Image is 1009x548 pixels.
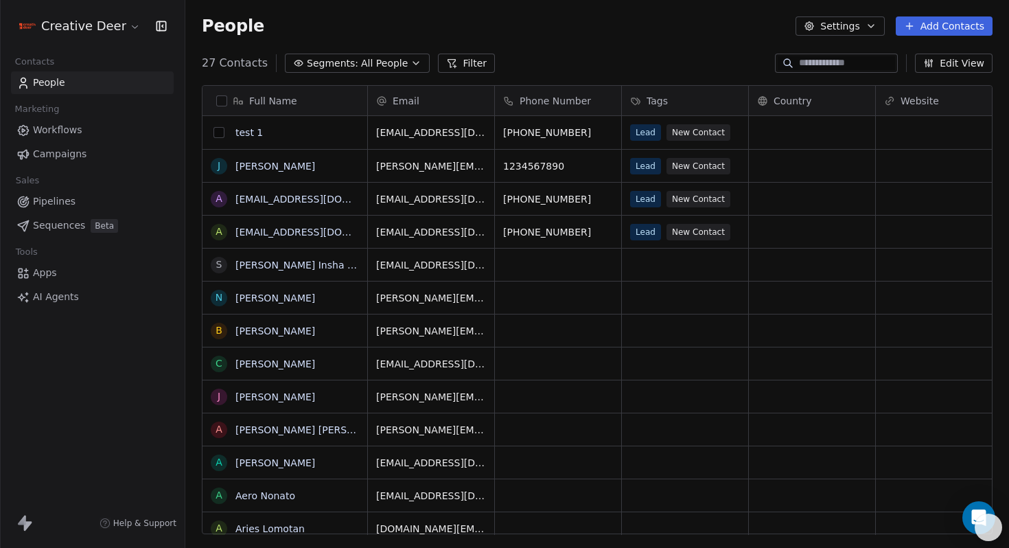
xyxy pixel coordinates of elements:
[630,224,661,240] span: Lead
[235,161,315,172] a: [PERSON_NAME]
[235,260,427,271] a: [PERSON_NAME] Insha [PERSON_NAME]
[376,324,486,338] span: [PERSON_NAME][EMAIL_ADDRESS][PERSON_NAME][DOMAIN_NAME]
[249,94,297,108] span: Full Name
[11,262,174,284] a: Apps
[216,356,222,371] div: C
[630,124,661,141] span: Lead
[630,191,661,207] span: Lead
[796,16,884,36] button: Settings
[11,119,174,141] a: Workflows
[361,56,408,71] span: All People
[19,18,36,34] img: Logo%20CD1.pdf%20(1).png
[16,14,143,38] button: Creative Deer
[307,56,358,71] span: Segments:
[376,489,486,503] span: [EMAIL_ADDRESS][DOMAIN_NAME]
[218,159,220,173] div: J
[503,225,613,239] span: [PHONE_NUMBER]
[216,521,222,536] div: A
[216,192,222,206] div: a
[9,52,60,72] span: Contacts
[235,490,295,501] a: Aero Nonato
[216,422,222,437] div: A
[647,94,668,108] span: Tags
[376,357,486,371] span: [EMAIL_ADDRESS][DOMAIN_NAME]
[202,86,367,115] div: Full Name
[503,126,613,139] span: [PHONE_NUMBER]
[503,159,613,173] span: 1234567890
[218,389,220,404] div: J
[216,290,222,305] div: N
[376,522,486,536] span: [DOMAIN_NAME][EMAIL_ADDRESS][DOMAIN_NAME]
[33,266,57,280] span: Apps
[622,86,748,115] div: Tags
[235,127,263,138] a: test 1
[438,54,495,73] button: Filter
[10,170,45,191] span: Sales
[216,455,222,470] div: A
[235,391,315,402] a: [PERSON_NAME]
[376,192,486,206] span: [EMAIL_ADDRESS][DOMAIN_NAME]
[235,227,404,238] a: [EMAIL_ADDRESS][DOMAIN_NAME]
[235,523,305,534] a: Aries Lomotan
[368,86,494,115] div: Email
[376,423,486,437] span: [PERSON_NAME][EMAIL_ADDRESS][DOMAIN_NAME]
[113,518,176,529] span: Help & Support
[202,16,264,36] span: People
[774,94,812,108] span: Country
[10,242,43,262] span: Tools
[216,488,222,503] div: A
[202,55,268,71] span: 27 Contacts
[376,291,486,305] span: [PERSON_NAME][EMAIL_ADDRESS][PERSON_NAME][DOMAIN_NAME]
[216,225,222,239] div: a
[749,86,875,115] div: Country
[503,192,613,206] span: [PHONE_NUMBER]
[11,143,174,165] a: Campaigns
[235,457,315,468] a: [PERSON_NAME]
[9,99,65,119] span: Marketing
[630,158,661,174] span: Lead
[216,323,222,338] div: B
[376,456,486,470] span: [EMAIL_ADDRESS][DOMAIN_NAME]
[915,54,993,73] button: Edit View
[235,194,404,205] a: [EMAIL_ADDRESS][DOMAIN_NAME]
[11,190,174,213] a: Pipelines
[100,518,176,529] a: Help & Support
[235,424,398,435] a: [PERSON_NAME] [PERSON_NAME]
[666,158,730,174] span: New Contact
[376,225,486,239] span: [EMAIL_ADDRESS][DOMAIN_NAME]
[33,218,85,233] span: Sequences
[11,71,174,94] a: People
[876,86,1002,115] div: Website
[235,293,315,304] a: [PERSON_NAME]
[33,76,65,90] span: People
[235,358,315,369] a: [PERSON_NAME]
[216,258,222,272] div: S
[666,191,730,207] span: New Contact
[33,123,82,137] span: Workflows
[376,258,486,272] span: [EMAIL_ADDRESS][DOMAIN_NAME]
[376,390,486,404] span: [PERSON_NAME][EMAIL_ADDRESS][DOMAIN_NAME]
[666,224,730,240] span: New Contact
[901,94,939,108] span: Website
[11,214,174,237] a: SequencesBeta
[393,94,419,108] span: Email
[33,290,79,304] span: AI Agents
[495,86,621,115] div: Phone Number
[33,194,76,209] span: Pipelines
[33,147,86,161] span: Campaigns
[41,17,126,35] span: Creative Deer
[666,124,730,141] span: New Contact
[962,501,995,534] div: Open Intercom Messenger
[896,16,993,36] button: Add Contacts
[376,126,486,139] span: [EMAIL_ADDRESS][DOMAIN_NAME]
[91,219,118,233] span: Beta
[202,116,368,535] div: grid
[235,326,315,336] a: [PERSON_NAME]
[376,159,486,173] span: [PERSON_NAME][EMAIL_ADDRESS][PERSON_NAME][DOMAIN_NAME]
[520,94,591,108] span: Phone Number
[11,286,174,308] a: AI Agents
